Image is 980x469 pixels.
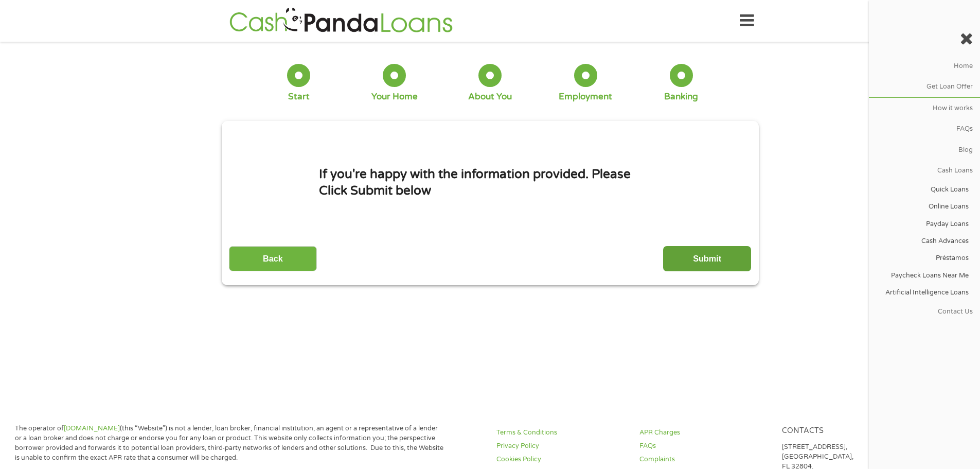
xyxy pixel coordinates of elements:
[639,455,770,464] a: Complaints
[869,233,975,250] a: Cash Advances
[869,119,980,140] a: FAQs
[288,91,310,102] div: Start
[15,424,444,463] p: The operator of (this “Website”) is not a lender, loan broker, financial institution, an agent or...
[869,56,980,76] a: Home
[869,198,975,215] a: Online Loans
[782,426,913,436] h4: Contacts
[371,91,418,102] div: Your Home
[869,161,980,181] a: Cash Loans
[468,91,512,102] div: About You
[663,246,751,271] input: Submit
[869,301,980,322] a: Contact Us
[869,98,980,118] a: How it works
[559,91,612,102] div: Employment
[869,216,975,233] a: Payday Loans
[869,140,980,160] a: Blog
[869,250,975,267] a: Préstamos
[869,267,975,284] a: Paycheck Loans Near Me
[496,441,627,451] a: Privacy Policy
[319,166,662,199] h1: If you're happy with the information provided. Please Click Submit below
[64,424,120,432] a: [DOMAIN_NAME]
[496,455,627,464] a: Cookies Policy
[639,441,770,451] a: FAQs
[226,6,456,36] img: GetLoanNow Logo
[229,246,317,271] input: Back
[496,428,627,438] a: Terms & Conditions
[869,181,975,198] a: Quick Loans
[639,428,770,438] a: APR Charges
[869,77,980,97] a: Get Loan Offer
[869,284,975,301] a: Artificial Intelligence Loans
[664,91,698,102] div: Banking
